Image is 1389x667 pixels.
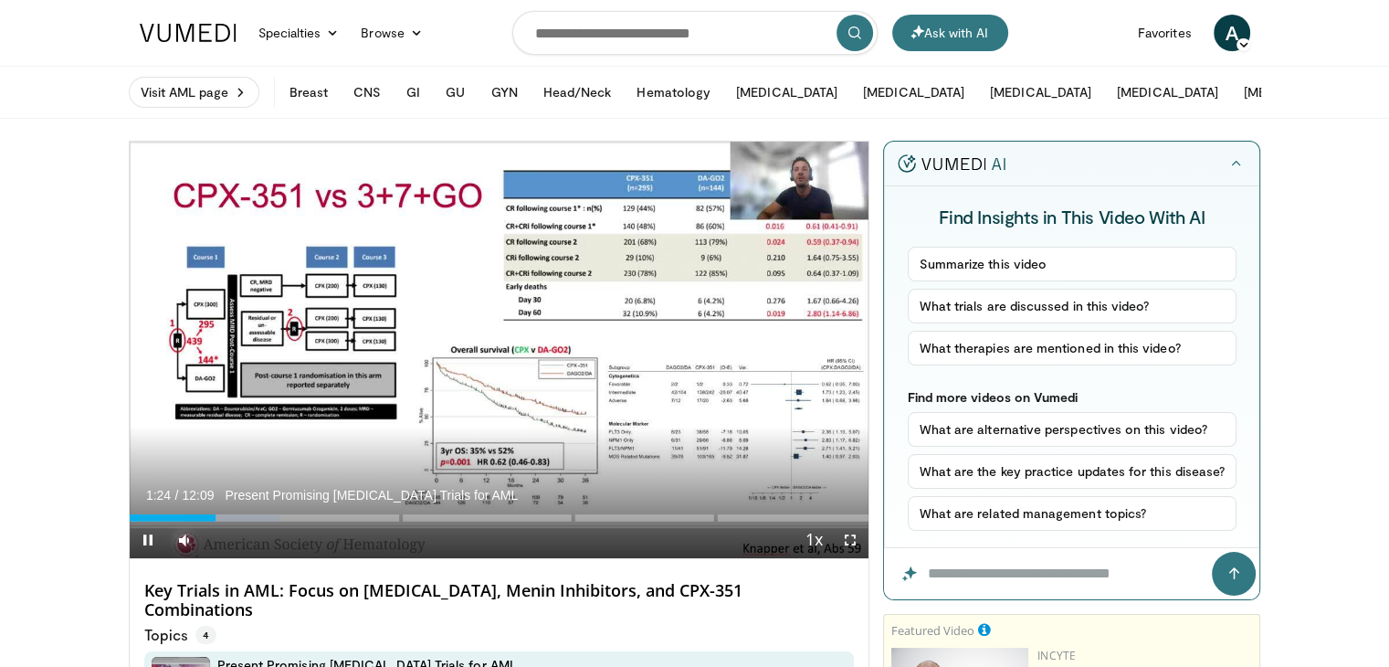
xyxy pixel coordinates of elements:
[130,514,869,522] div: Progress Bar
[182,488,214,503] span: 12:09
[512,11,878,55] input: Search topics, interventions
[130,522,166,558] button: Pause
[908,247,1237,281] button: Summarize this video
[342,74,392,111] button: CNS
[908,331,1237,365] button: What therapies are mentioned in this video?
[908,496,1237,531] button: What are related management topics?
[908,454,1237,489] button: What are the key practice updates for this disease?
[832,522,868,558] button: Fullscreen
[979,74,1102,111] button: [MEDICAL_DATA]
[1214,15,1250,51] a: A
[129,77,259,108] a: Visit AML page
[852,74,975,111] button: [MEDICAL_DATA]
[130,142,869,559] video-js: Video Player
[1037,648,1076,663] a: Incyte
[195,626,216,644] span: 4
[247,15,351,51] a: Specialties
[144,581,855,620] h4: Key Trials in AML: Focus on [MEDICAL_DATA], Menin Inhibitors, and CPX-351 Combinations
[279,74,339,111] button: Breast
[395,74,431,111] button: GI
[908,205,1237,228] h4: Find Insights in This Video With AI
[908,289,1237,323] button: What trials are discussed in this video?
[891,622,974,639] small: Featured Video
[144,626,216,644] p: Topics
[795,522,832,558] button: Playback Rate
[892,15,1008,51] button: Ask with AI
[1233,74,1356,111] button: [MEDICAL_DATA]
[908,412,1237,447] button: What are alternative perspectives on this video?
[435,74,476,111] button: GU
[884,548,1259,599] input: Question for the AI
[626,74,721,111] button: Hematology
[225,487,518,503] span: Present Promising [MEDICAL_DATA] Trials for AML
[532,74,623,111] button: Head/Neck
[166,522,203,558] button: Mute
[146,488,171,503] span: 1:24
[479,74,528,111] button: GYN
[1127,15,1203,51] a: Favorites
[908,389,1237,405] p: Find more videos on Vumedi
[140,24,237,42] img: VuMedi Logo
[350,15,434,51] a: Browse
[1106,74,1229,111] button: [MEDICAL_DATA]
[175,488,179,503] span: /
[725,74,848,111] button: [MEDICAL_DATA]
[898,154,1005,173] img: vumedi-ai-logo.v2.svg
